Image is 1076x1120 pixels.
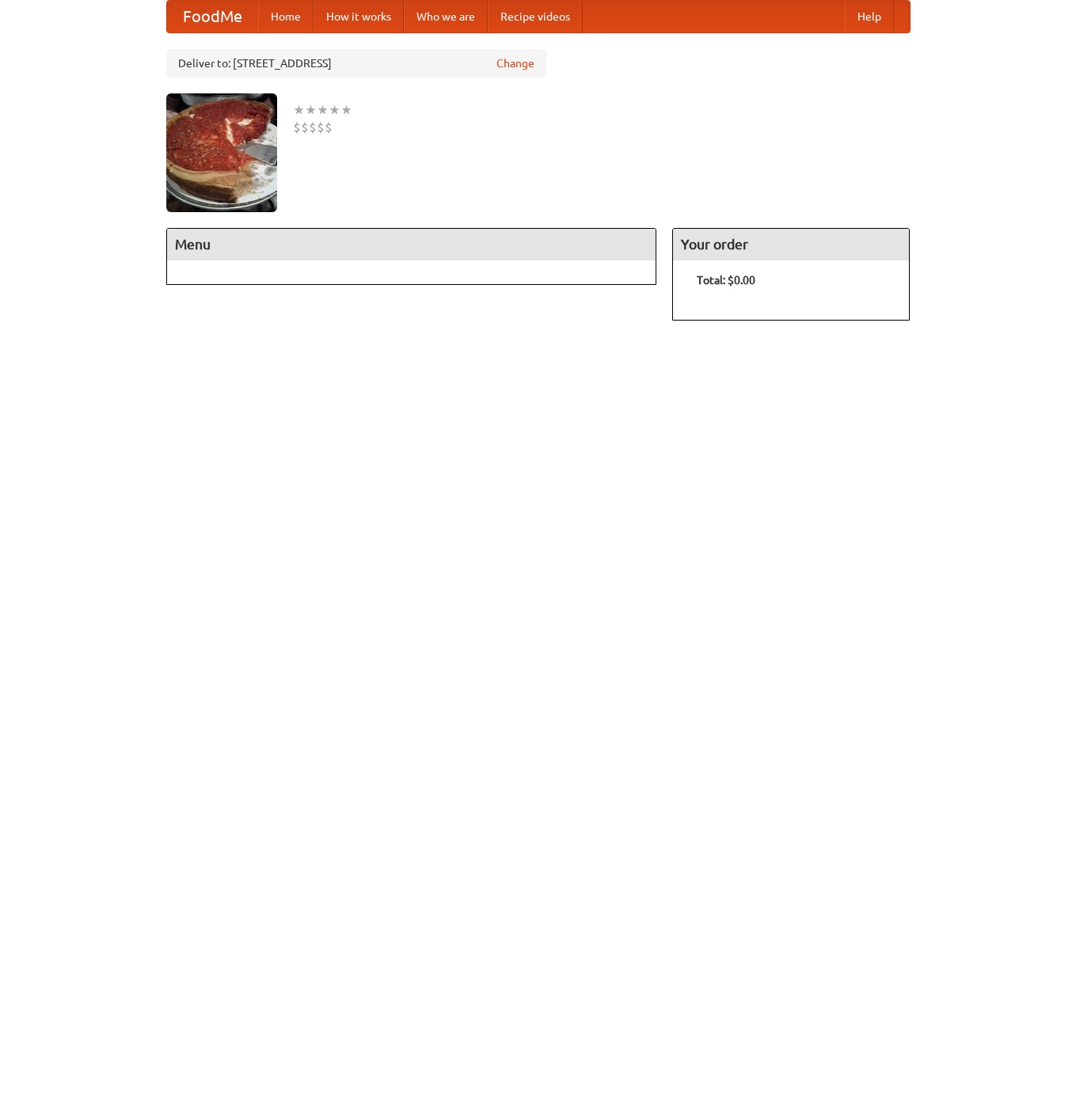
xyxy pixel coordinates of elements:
div: Deliver to: [STREET_ADDRESS] [166,49,546,78]
a: Who we are [404,1,488,32]
a: FoodMe [167,1,258,32]
a: Recipe videos [488,1,583,32]
li: $ [309,119,317,136]
li: ★ [293,101,305,119]
a: How it works [314,1,404,32]
li: $ [325,119,333,136]
a: Help [845,1,894,32]
h4: Menu [167,229,656,260]
li: ★ [317,101,329,119]
li: ★ [305,101,317,119]
a: Home [258,1,314,32]
b: Total: $0.00 [697,274,755,287]
h4: Your order [673,229,909,260]
li: $ [317,119,325,136]
a: Change [496,55,534,71]
li: ★ [329,101,340,119]
li: $ [293,119,301,136]
li: $ [301,119,309,136]
img: angular.jpg [166,93,277,212]
li: ★ [340,101,352,119]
